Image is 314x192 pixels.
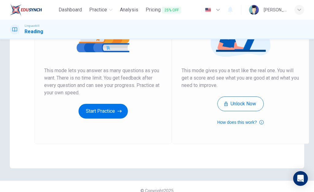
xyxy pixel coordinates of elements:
h1: Reading [25,28,43,35]
button: Pricing25% OFF [143,4,184,16]
a: Dashboard [56,4,84,16]
span: Dashboard [59,6,82,14]
button: How does this work? [217,119,263,126]
span: Analysis [120,6,138,14]
button: Unlock Now [217,96,264,111]
span: 25% OFF [162,7,181,14]
div: Open Intercom Messenger [293,171,308,186]
button: Practice [87,4,115,15]
button: Start Practice [78,104,128,119]
button: Dashboard [56,4,84,15]
span: Pricing [146,6,181,14]
a: EduSynch logo [10,4,56,16]
span: This mode gives you a test like the real one. You will get a score and see what you are good at a... [182,67,299,89]
span: Practice [89,6,107,14]
span: Linguaskill [25,24,40,28]
a: Analysis [117,4,141,16]
button: Analysis [117,4,141,15]
img: en [204,8,212,12]
img: Profile picture [249,5,259,15]
div: [PERSON_NAME] [264,6,287,14]
img: EduSynch logo [10,4,42,16]
span: This mode lets you answer as many questions as you want. There is no time limit. You get feedback... [44,67,162,96]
